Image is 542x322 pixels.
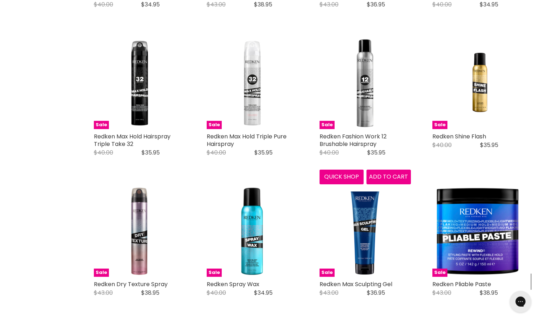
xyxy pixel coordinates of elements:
a: Redken Spray Wax Redken Spray Wax Sale [207,185,298,277]
a: Redken Pliable Paste Redken Pliable Paste Sale [432,185,524,277]
span: $34.95 [254,289,273,297]
a: Redken Fashion Work 12 Brushable Hairspray Redken Fashion Work 12 Brushable Hairspray Sale [320,38,411,129]
span: $43.00 [320,289,339,297]
img: Redken Shine Flash [449,38,507,129]
span: $40.00 [94,0,113,9]
span: $40.00 [207,148,226,157]
span: $35.95 [142,148,160,157]
a: Redken Pliable Paste [432,280,491,288]
img: Redken Spray Wax [207,185,298,277]
iframe: Gorgias live chat messenger [506,288,535,315]
span: Sale [207,121,222,129]
span: $35.95 [480,141,498,149]
button: Add to cart [366,170,411,184]
span: $38.95 [141,289,159,297]
img: Redken Max Hold Hairspray Triple Take 32 [94,38,185,129]
span: $36.95 [367,289,385,297]
span: $40.00 [207,289,226,297]
span: $38.95 [254,0,272,9]
a: Redken Shine Flash Sale [432,38,524,129]
img: Redken Pliable Paste [432,185,524,277]
span: $43.00 [432,289,451,297]
a: Redken Max Sculpting Gel [320,280,392,288]
a: Redken Shine Flash [432,132,486,141]
span: $34.95 [141,0,160,9]
span: Sale [320,121,335,129]
a: Redken Max Hold Hairspray Triple Take 32 [94,132,171,148]
a: Redken Spray Wax [207,280,259,288]
span: Sale [94,121,109,129]
span: $40.00 [432,0,452,9]
span: Add to cart [369,172,408,181]
button: Quick shop [320,170,364,184]
img: Redken Max Sculpting Gel [320,185,411,277]
span: $40.00 [94,148,113,157]
a: Redken Max Hold Hairspray Triple Take 32 Redken Max Hold Hairspray Triple Take 32 Sale [94,38,185,129]
img: Redken Dry Texture Spray [94,185,185,277]
span: Sale [320,269,335,277]
span: Sale [207,269,222,277]
a: Redken Max Sculpting Gel Redken Max Sculpting Gel Sale [320,185,411,277]
span: $35.95 [254,148,273,157]
a: Redken Dry Texture Spray Sale [94,185,185,277]
span: $40.00 [432,141,452,149]
img: Redken Fashion Work 12 Brushable Hairspray [320,38,411,129]
a: Redken Max Hold Triple Pure Hairspray Redken Max Hold Triple Pure Hairspray Sale [207,38,298,129]
span: $43.00 [207,0,226,9]
a: Redken Dry Texture Spray [94,280,168,288]
span: $40.00 [320,148,339,157]
span: $36.95 [367,0,385,9]
span: $35.95 [367,148,385,157]
a: Redken Fashion Work 12 Brushable Hairspray [320,132,387,148]
span: $38.95 [480,289,498,297]
span: Sale [432,121,447,129]
span: $34.95 [480,0,498,9]
span: Sale [432,269,447,277]
img: Redken Max Hold Triple Pure Hairspray [207,38,298,129]
span: $43.00 [94,289,113,297]
span: Sale [94,269,109,277]
a: Redken Max Hold Triple Pure Hairspray [207,132,287,148]
span: $43.00 [320,0,339,9]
